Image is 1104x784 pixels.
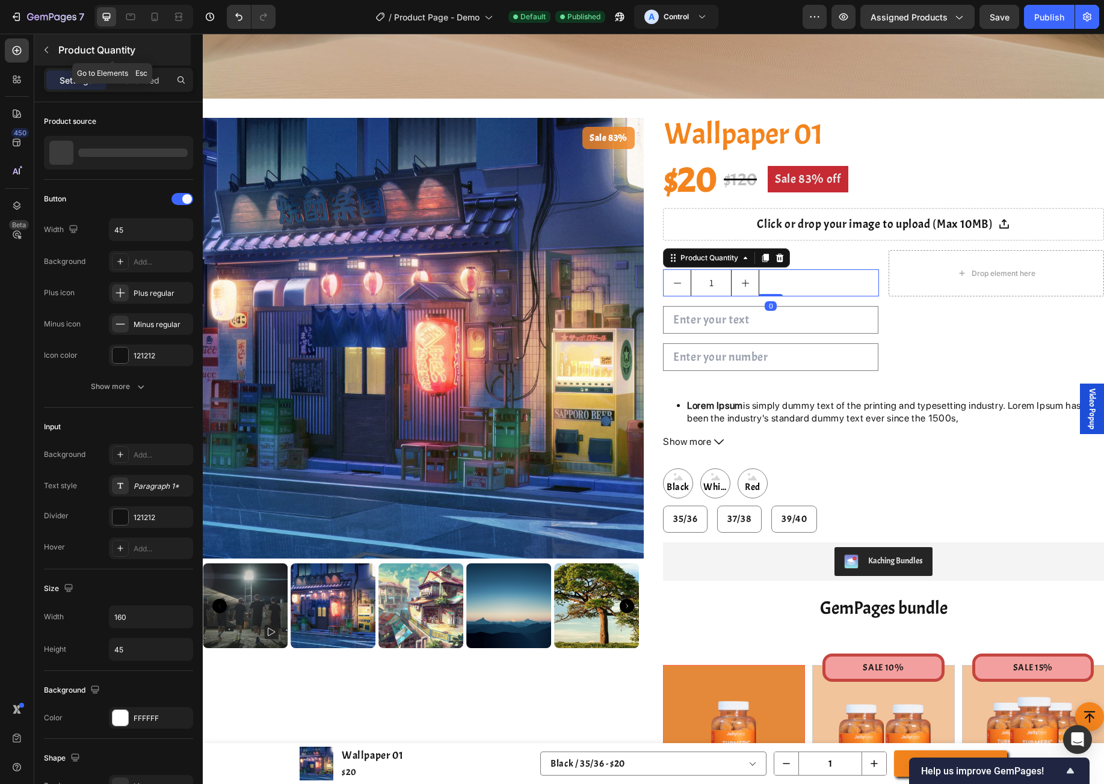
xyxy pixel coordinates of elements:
[460,402,892,415] button: Show more
[567,11,600,22] span: Published
[227,5,276,29] div: Undo/Redo
[109,219,193,240] input: Auto
[380,93,432,115] pre: Sale 83%
[883,355,895,396] span: Video Popup
[520,11,546,22] span: Default
[44,421,61,432] div: Input
[484,366,878,390] span: is simply dummy text of the printing and typesetting industry. Lorem Ipsum has been the industry'...
[134,450,190,461] div: Add...
[720,721,776,738] div: Add to cart
[525,479,549,491] span: 37/38
[9,220,29,230] div: Beta
[484,366,540,378] strong: Lorem Ipsum
[134,288,190,299] div: Plus regular
[389,11,392,23] span: /
[979,5,1019,29] button: Save
[134,257,190,268] div: Add...
[871,11,948,23] span: Assigned Products
[860,5,975,29] button: Assigned Products
[664,11,689,23] h3: Control
[394,11,480,23] span: Product Page - Demo
[1063,725,1092,754] div: Open Intercom Messenger
[58,43,188,57] p: Product Quantity
[460,272,676,300] input: Enter your text
[634,5,718,29] button: AControl
[921,765,1063,777] span: Help us improve GemPages!
[1024,5,1075,29] button: Publish
[665,521,720,533] div: Kaching Bundles
[44,644,66,655] div: Height
[520,135,555,156] div: $120
[44,287,75,298] div: Plus icon
[134,351,190,361] div: 121212
[579,479,604,491] span: 39/40
[109,639,193,660] input: Auto
[5,5,90,29] button: 7
[44,581,76,597] div: Size
[460,126,515,165] div: $20
[134,544,190,554] div: Add...
[44,116,96,127] div: Product source
[91,381,147,393] div: Show more
[44,376,193,397] button: Show more
[44,611,64,622] div: Width
[44,510,69,521] div: Divider
[565,132,646,159] pre: Sale 83% off
[134,713,190,724] div: FFFFFF
[134,319,190,330] div: Minus regular
[44,222,81,238] div: Width
[691,717,804,743] button: Add to cart
[461,236,488,262] button: decrement
[44,542,65,553] div: Hover
[203,34,1104,784] iframe: Design area
[460,84,901,117] h2: Wallpaper 01
[653,623,708,645] pre: SALE 10%
[44,194,66,204] div: Button
[44,256,85,267] div: Background
[529,236,556,262] button: increment
[562,268,574,277] div: 0
[460,402,509,415] span: Show more
[44,319,81,329] div: Minus icon
[11,128,29,138] div: 450
[109,606,193,628] input: Auto
[641,521,656,535] img: KachingBundles.png
[769,646,891,767] img: gempages_516637113702155432-d6e2c48e-485d-4db2-a00e-9fe3bde2c3d5.png
[921,764,1078,778] button: Show survey - Help us improve GemPages!
[119,74,159,87] p: Advanced
[44,480,77,491] div: Text style
[417,565,431,580] button: Carousel Next Arrow
[498,447,527,460] span: White
[1034,11,1064,23] div: Publish
[138,731,202,747] div: $20
[134,512,190,523] div: 121212
[44,449,85,460] div: Background
[803,623,857,645] pre: SALE 15%
[990,12,1010,22] span: Save
[461,447,489,460] span: Black
[460,557,901,592] h2: GemPages bundle
[138,712,202,731] h1: Wallpaper 01
[554,182,790,199] div: Click or drop your image to upload (Max 10MB)
[44,750,82,767] div: Shape
[44,350,78,361] div: Icon color
[10,565,24,580] button: Carousel Back Arrow
[470,479,495,491] span: 35/36
[659,718,683,741] button: increment
[484,391,540,403] strong: Lorem Ipsum
[649,11,655,23] p: A
[44,712,63,723] div: Color
[460,216,676,236] div: Quantity
[460,310,676,337] input: Enter your number
[596,718,659,741] input: quantity
[484,391,886,415] span: is simply dummy text of the printing and typesetting industry. Lorem Ipsum has been the industry'...
[134,481,190,492] div: Paragraph 1*
[60,74,93,87] p: Settings
[620,646,741,767] img: gempages_516637113702155432-b286a16e-98e6-48ba-889d-a36b64249436.png
[572,718,596,741] button: decrement
[79,10,84,24] p: 7
[44,682,102,699] div: Background
[488,236,529,262] input: quantity
[470,646,592,767] img: gempages_516637113702155432-34fc788f-0f54-4787-87b8-012da6154f62.png
[769,235,833,245] div: Drop element here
